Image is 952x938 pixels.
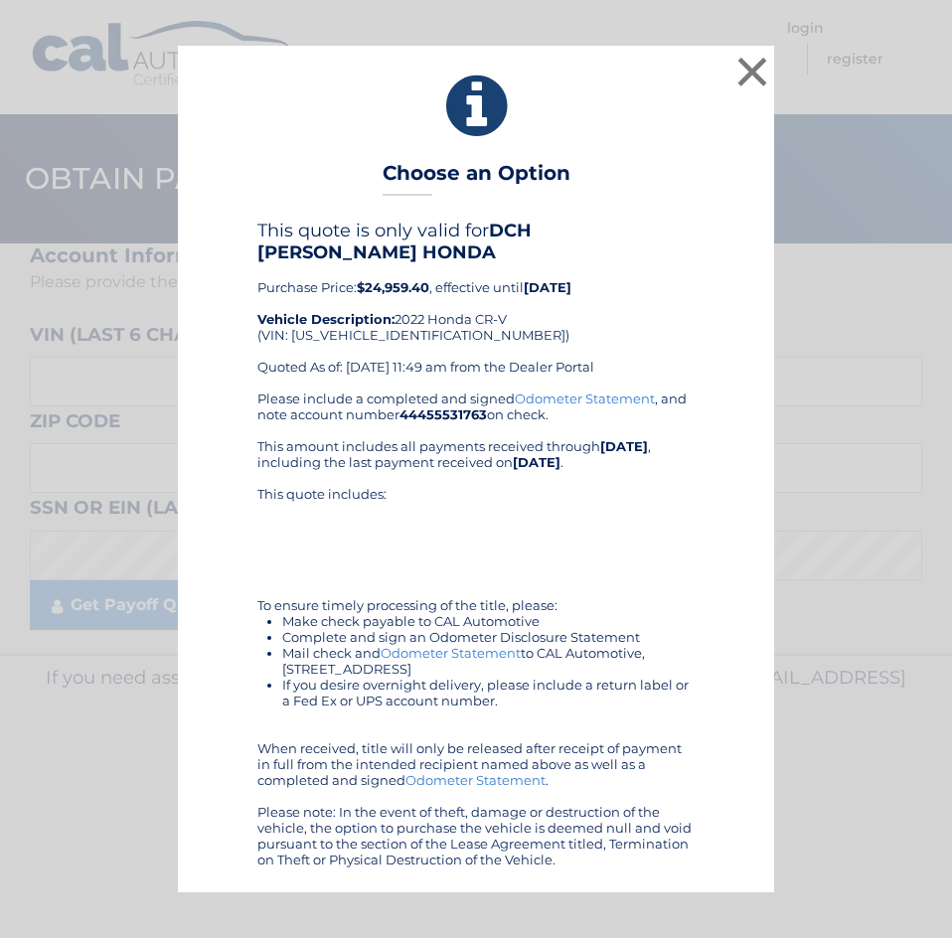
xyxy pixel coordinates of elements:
[257,220,695,391] div: Purchase Price: , effective until 2022 Honda CR-V (VIN: [US_VEHICLE_IDENTIFICATION_NUMBER]) Quote...
[282,629,695,645] li: Complete and sign an Odometer Disclosure Statement
[257,220,695,263] h4: This quote is only valid for
[513,454,560,470] b: [DATE]
[381,645,521,661] a: Odometer Statement
[282,645,695,677] li: Mail check and to CAL Automotive, [STREET_ADDRESS]
[257,486,695,549] div: This quote includes:
[383,161,570,196] h3: Choose an Option
[257,311,395,327] strong: Vehicle Description:
[732,52,772,91] button: ×
[405,772,546,788] a: Odometer Statement
[282,677,695,708] li: If you desire overnight delivery, please include a return label or a Fed Ex or UPS account number.
[515,391,655,406] a: Odometer Statement
[257,391,695,867] div: Please include a completed and signed , and note account number on check. This amount includes al...
[399,406,487,422] b: 44455531763
[600,438,648,454] b: [DATE]
[282,613,695,629] li: Make check payable to CAL Automotive
[257,220,532,263] b: DCH [PERSON_NAME] HONDA
[524,279,571,295] b: [DATE]
[357,279,429,295] b: $24,959.40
